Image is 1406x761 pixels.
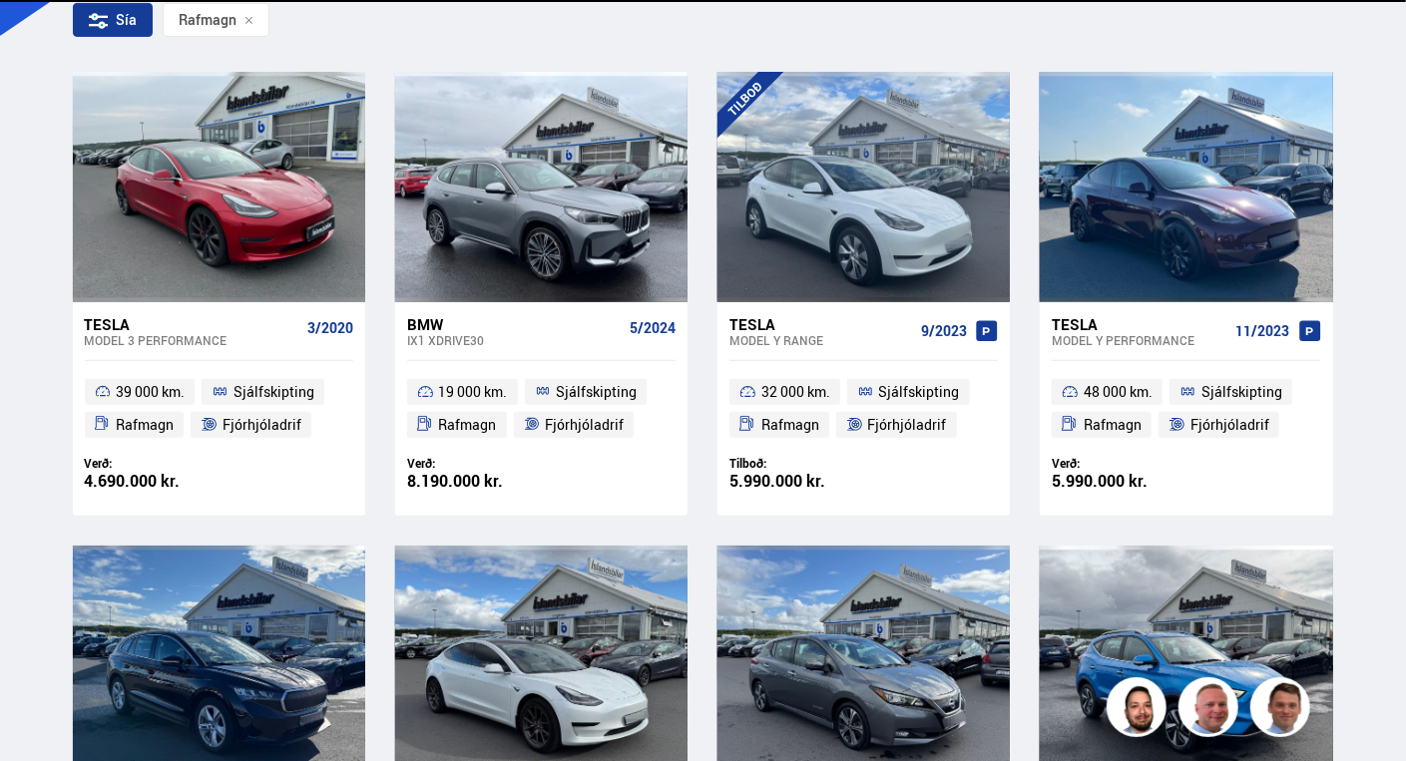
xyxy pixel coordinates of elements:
[223,413,301,437] span: Fjórhjóladrif
[85,333,299,347] div: Model 3 PERFORMANCE
[85,473,220,490] div: 4.690.000 kr.
[407,456,542,471] div: Verð:
[395,302,688,516] a: BMW ix1 XDRIVE30 5/2024 19 000 km. Sjálfskipting Rafmagn Fjórhjóladrif Verð: 8.190.000 kr.
[1190,413,1269,437] span: Fjórhjóladrif
[407,315,622,333] div: BMW
[1052,473,1186,490] div: 5.990.000 kr.
[73,3,153,37] div: Sía
[630,320,676,336] span: 5/2024
[407,333,622,347] div: ix1 XDRIVE30
[116,380,185,404] span: 39 000 km.
[761,413,819,437] span: Rafmagn
[729,456,864,471] div: Tilboð:
[16,8,76,68] button: Opna LiveChat spjallviðmót
[1040,302,1332,516] a: Tesla Model Y PERFORMANCE 11/2023 48 000 km. Sjálfskipting Rafmagn Fjórhjóladrif Verð: 5.990.000 kr.
[1084,380,1153,404] span: 48 000 km.
[1236,323,1290,339] span: 11/2023
[439,380,508,404] span: 19 000 km.
[439,413,497,437] span: Rafmagn
[307,320,353,336] span: 3/2020
[729,473,864,490] div: 5.990.000 kr.
[1052,315,1227,333] div: Tesla
[729,333,913,347] div: Model Y RANGE
[407,473,542,490] div: 8.190.000 kr.
[1253,680,1313,740] img: FbJEzSuNWCJXmdc-.webp
[921,323,967,339] span: 9/2023
[556,380,637,404] span: Sjálfskipting
[1084,413,1142,437] span: Rafmagn
[545,413,624,437] span: Fjórhjóladrif
[761,380,830,404] span: 32 000 km.
[85,315,299,333] div: Tesla
[868,413,947,437] span: Fjórhjóladrif
[1201,380,1282,404] span: Sjálfskipting
[85,456,220,471] div: Verð:
[116,413,174,437] span: Rafmagn
[1052,456,1186,471] div: Verð:
[1181,680,1241,740] img: siFngHWaQ9KaOqBr.png
[879,380,960,404] span: Sjálfskipting
[1110,680,1170,740] img: nhp88E3Fdnt1Opn2.png
[729,315,913,333] div: Tesla
[234,380,314,404] span: Sjálfskipting
[1052,333,1227,347] div: Model Y PERFORMANCE
[179,12,236,28] span: Rafmagn
[73,302,365,516] a: Tesla Model 3 PERFORMANCE 3/2020 39 000 km. Sjálfskipting Rafmagn Fjórhjóladrif Verð: 4.690.000 kr.
[717,302,1010,516] a: Tesla Model Y RANGE 9/2023 32 000 km. Sjálfskipting Rafmagn Fjórhjóladrif Tilboð: 5.990.000 kr.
